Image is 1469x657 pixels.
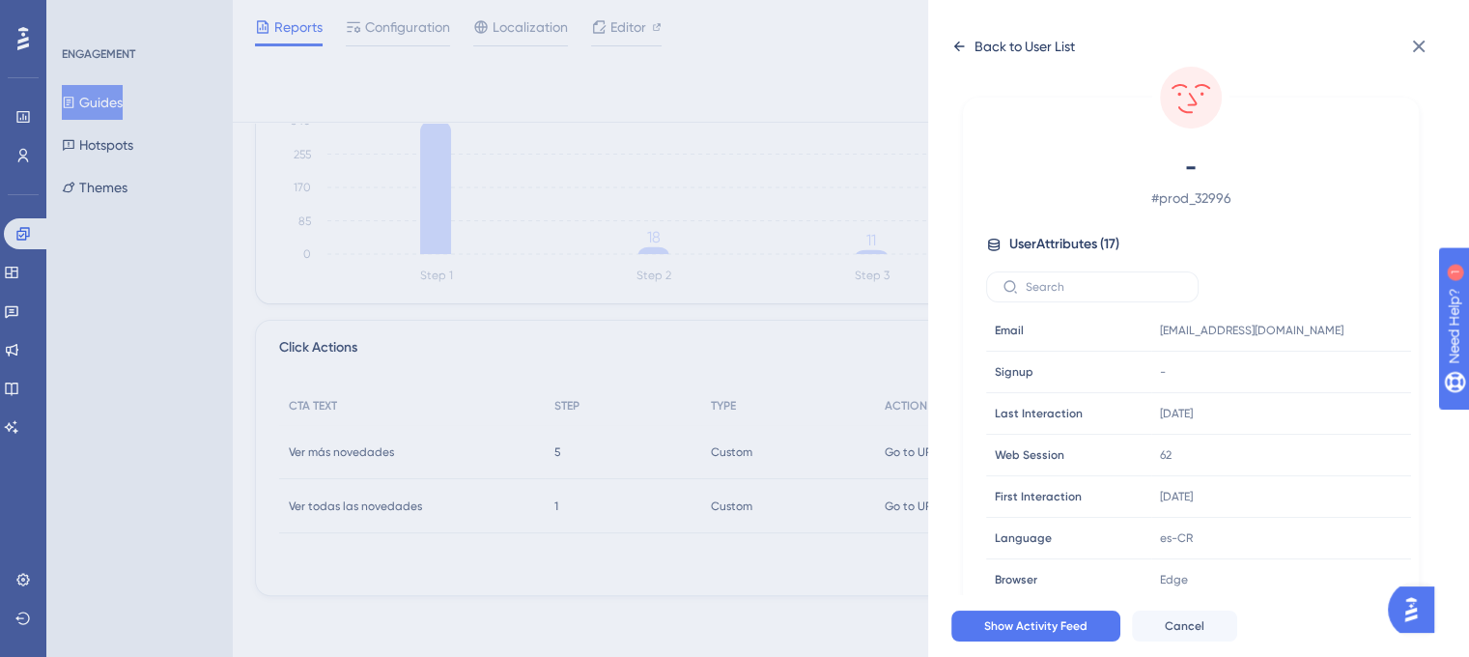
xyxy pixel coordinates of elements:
[995,447,1064,463] span: Web Session
[995,489,1082,504] span: First Interaction
[1026,280,1182,294] input: Search
[1021,186,1361,210] span: # prod_32996
[995,530,1052,546] span: Language
[1160,364,1166,380] span: -
[1160,323,1343,338] span: [EMAIL_ADDRESS][DOMAIN_NAME]
[1165,618,1204,634] span: Cancel
[1160,407,1193,420] time: [DATE]
[995,572,1037,587] span: Browser
[45,5,121,28] span: Need Help?
[1132,611,1237,642] button: Cancel
[1009,233,1119,256] span: User Attributes ( 17 )
[984,618,1088,634] span: Show Activity Feed
[975,35,1075,58] div: Back to User List
[134,10,140,25] div: 1
[1021,152,1361,183] span: -
[1160,447,1172,463] span: 62
[1388,581,1446,639] iframe: UserGuiding AI Assistant Launcher
[951,611,1120,642] button: Show Activity Feed
[995,406,1083,421] span: Last Interaction
[1160,490,1193,503] time: [DATE]
[1160,572,1188,587] span: Edge
[995,364,1033,380] span: Signup
[1160,530,1193,546] span: es-CR
[995,323,1024,338] span: Email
